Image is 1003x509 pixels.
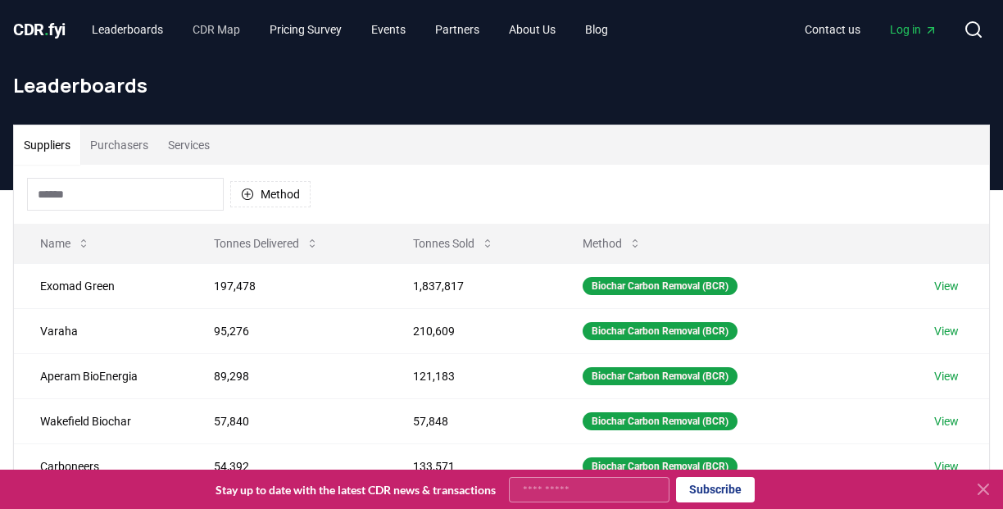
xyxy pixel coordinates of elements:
td: 121,183 [387,353,556,398]
nav: Main [792,15,951,44]
div: Biochar Carbon Removal (BCR) [583,412,737,430]
td: 57,848 [387,398,556,443]
a: About Us [496,15,569,44]
td: 197,478 [188,263,387,308]
nav: Main [79,15,621,44]
div: Biochar Carbon Removal (BCR) [583,322,737,340]
td: 89,298 [188,353,387,398]
td: 95,276 [188,308,387,353]
a: CDR Map [179,15,253,44]
button: Services [158,125,220,165]
div: Biochar Carbon Removal (BCR) [583,457,737,475]
td: 54,392 [188,443,387,489]
button: Tonnes Delivered [201,227,332,260]
button: Name [27,227,103,260]
a: Blog [572,15,621,44]
a: View [934,458,959,475]
td: Varaha [14,308,188,353]
td: 210,609 [387,308,556,353]
td: Aperam BioEnergia [14,353,188,398]
a: Events [358,15,419,44]
a: View [934,323,959,339]
a: Partners [422,15,492,44]
button: Tonnes Sold [400,227,507,260]
td: Exomad Green [14,263,188,308]
a: View [934,413,959,429]
div: Biochar Carbon Removal (BCR) [583,367,737,385]
a: Log in [877,15,951,44]
a: Contact us [792,15,874,44]
div: Biochar Carbon Removal (BCR) [583,277,737,295]
h1: Leaderboards [13,72,990,98]
td: Wakefield Biochar [14,398,188,443]
button: Purchasers [80,125,158,165]
a: CDR.fyi [13,18,66,41]
td: 57,840 [188,398,387,443]
td: 133,571 [387,443,556,489]
span: Log in [890,21,937,38]
a: View [934,278,959,294]
a: Leaderboards [79,15,176,44]
span: CDR fyi [13,20,66,39]
td: Carboneers [14,443,188,489]
td: 1,837,817 [387,263,556,308]
button: Method [230,181,311,207]
button: Suppliers [14,125,80,165]
a: View [934,368,959,384]
span: . [44,20,49,39]
a: Pricing Survey [256,15,355,44]
button: Method [570,227,655,260]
